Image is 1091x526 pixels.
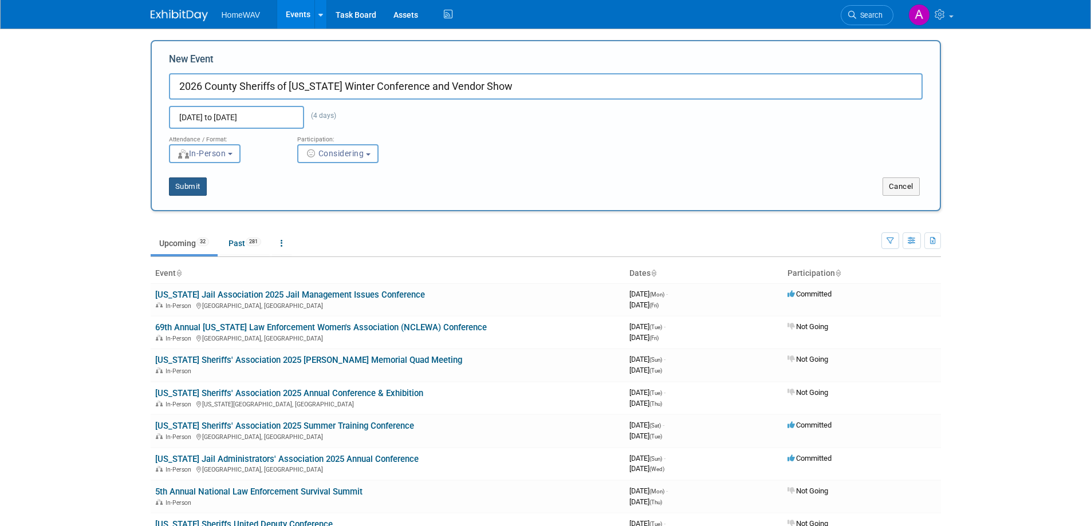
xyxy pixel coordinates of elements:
label: New Event [169,53,214,70]
button: In-Person [169,144,241,163]
span: [DATE] [629,432,662,440]
a: Sort by Start Date [651,268,656,278]
a: 5th Annual National Law Enforcement Survival Summit [155,487,363,497]
span: Committed [787,290,832,298]
span: 281 [246,238,261,246]
span: (Tue) [649,390,662,396]
th: Participation [783,264,941,283]
span: (Sun) [649,456,662,462]
span: (Sun) [649,357,662,363]
span: In-Person [166,401,195,408]
span: Not Going [787,322,828,331]
span: (4 days) [304,112,336,120]
a: Sort by Event Name [176,268,182,278]
a: Search [841,5,893,25]
span: [DATE] [629,399,662,408]
span: [DATE] [629,366,662,374]
span: (Thu) [649,499,662,505]
span: [DATE] [629,497,662,506]
div: Participation: [297,129,408,144]
span: - [664,355,665,363]
span: In-Person [166,335,195,342]
span: - [666,290,668,298]
span: (Fri) [649,335,659,341]
input: Start Date - End Date [169,106,304,129]
button: Submit [169,177,207,196]
span: (Wed) [649,466,664,472]
span: - [666,487,668,495]
a: [US_STATE] Sheriffs' Association 2025 Annual Conference & Exhibition [155,388,423,398]
input: Name of Trade Show / Conference [169,73,923,100]
img: In-Person Event [156,302,163,308]
span: Not Going [787,355,828,363]
button: Considering [297,144,379,163]
span: (Sat) [649,422,661,429]
img: In-Person Event [156,433,163,439]
div: [GEOGRAPHIC_DATA], [GEOGRAPHIC_DATA] [155,300,620,310]
div: Attendance / Format: [169,129,280,144]
span: Search [856,11,883,19]
span: [DATE] [629,322,665,331]
span: In-Person [166,499,195,507]
span: [DATE] [629,464,664,473]
span: [DATE] [629,300,659,309]
span: In-Person [166,466,195,473]
span: [DATE] [629,421,664,429]
button: Cancel [883,177,920,196]
span: (Mon) [649,488,664,495]
span: - [664,454,665,462]
span: (Mon) [649,291,664,298]
span: (Tue) [649,324,662,330]
span: In-Person [166,367,195,375]
img: Amanda Jasper [908,4,930,26]
img: In-Person Event [156,499,163,505]
span: - [664,388,665,397]
a: 69th Annual [US_STATE] Law Enforcement Women's Association (NCLEWA) Conference [155,322,487,333]
span: (Fri) [649,302,659,309]
span: (Thu) [649,401,662,407]
span: [DATE] [629,290,668,298]
a: Sort by Participation Type [835,268,841,278]
th: Event [151,264,625,283]
span: [DATE] [629,333,659,342]
div: [GEOGRAPHIC_DATA], [GEOGRAPHIC_DATA] [155,333,620,342]
span: Considering [305,149,364,158]
img: In-Person Event [156,466,163,472]
span: [DATE] [629,388,665,397]
span: - [663,421,664,429]
span: In-Person [177,149,226,158]
div: [GEOGRAPHIC_DATA], [GEOGRAPHIC_DATA] [155,432,620,441]
span: (Tue) [649,433,662,440]
a: Upcoming32 [151,232,218,254]
span: In-Person [166,302,195,310]
span: Not Going [787,487,828,495]
a: [US_STATE] Jail Administrators' Association 2025 Annual Conference [155,454,419,464]
img: In-Person Event [156,367,163,373]
span: HomeWAV [222,10,261,19]
span: Committed [787,454,832,462]
div: [GEOGRAPHIC_DATA], [GEOGRAPHIC_DATA] [155,464,620,473]
span: (Tue) [649,367,662,374]
div: [US_STATE][GEOGRAPHIC_DATA], [GEOGRAPHIC_DATA] [155,399,620,408]
span: [DATE] [629,355,665,363]
a: Past281 [220,232,270,254]
a: [US_STATE] Sheriffs' Association 2025 Summer Training Conference [155,421,414,431]
img: In-Person Event [156,335,163,341]
span: [DATE] [629,454,665,462]
a: [US_STATE] Jail Association 2025 Jail Management Issues Conference [155,290,425,300]
a: [US_STATE] Sheriffs' Association 2025 [PERSON_NAME] Memorial Quad Meeting [155,355,462,365]
span: Not Going [787,388,828,397]
img: ExhibitDay [151,10,208,21]
th: Dates [625,264,783,283]
span: - [664,322,665,331]
span: Committed [787,421,832,429]
span: [DATE] [629,487,668,495]
img: In-Person Event [156,401,163,406]
span: In-Person [166,433,195,441]
span: 32 [196,238,209,246]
